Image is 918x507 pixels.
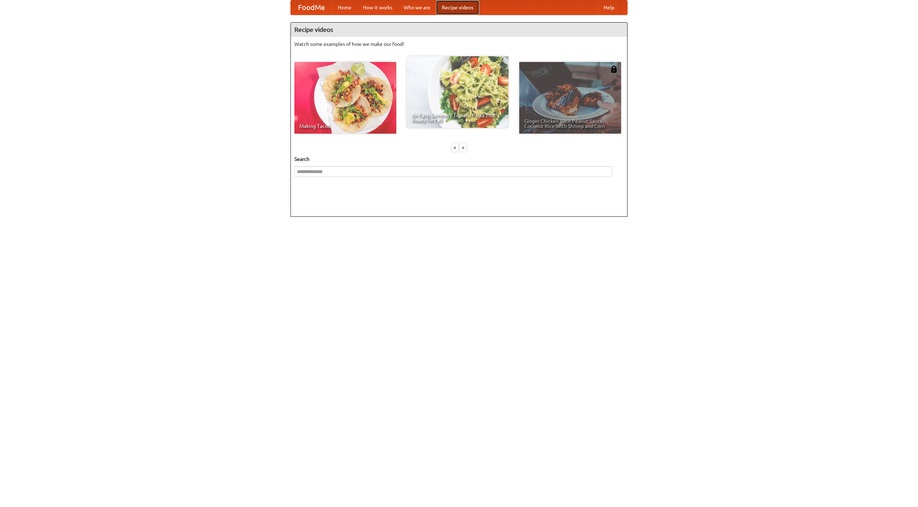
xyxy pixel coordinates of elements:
a: How it works [357,0,398,15]
a: Home [332,0,357,15]
a: Making Tacos [294,62,396,134]
span: Making Tacos [299,124,391,129]
a: Help [598,0,620,15]
a: An Easy, Summery Tomato Pasta That's Ready for Fall [407,56,508,128]
a: Recipe videos [436,0,479,15]
span: An Easy, Summery Tomato Pasta That's Ready for Fall [412,113,503,123]
h4: Recipe videos [291,23,627,37]
div: » [460,143,467,152]
h5: Search [294,156,624,163]
a: FoodMe [291,0,332,15]
p: Watch some examples of how we make our food! [294,40,624,48]
a: Who we are [398,0,436,15]
div: « [451,143,458,152]
img: 483408.png [610,66,617,73]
